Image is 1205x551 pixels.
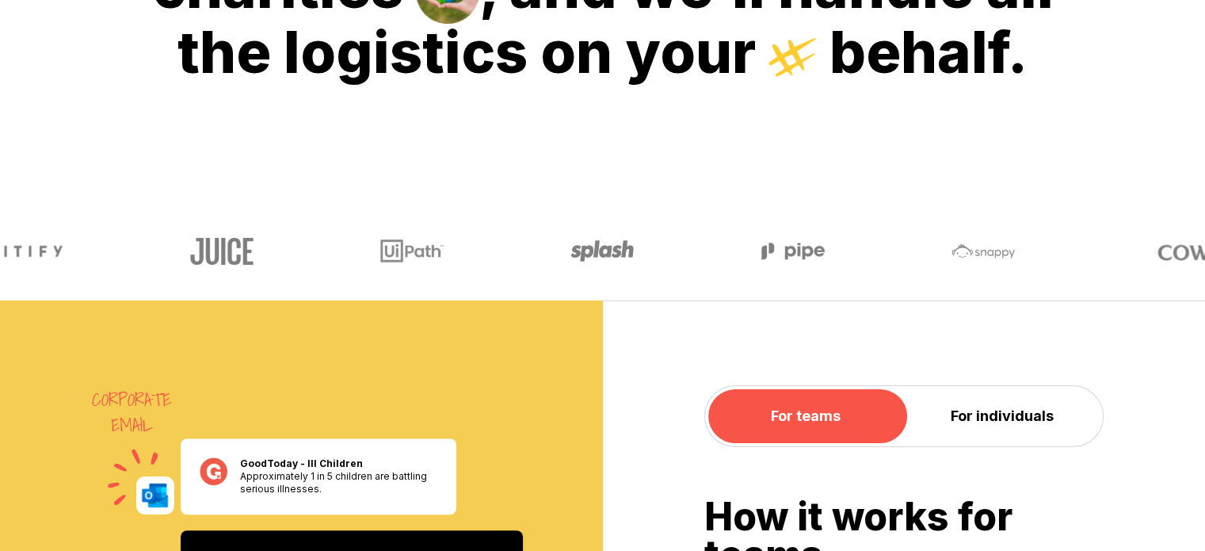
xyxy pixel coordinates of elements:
[904,389,1100,443] button: For individuals
[92,388,171,438] span: Corporate Email
[708,389,904,443] button: For teams
[240,457,363,469] strong: GoodToday - Ill Children
[240,470,437,496] p: Approximately 1 in 5 children are battling serious illnesses.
